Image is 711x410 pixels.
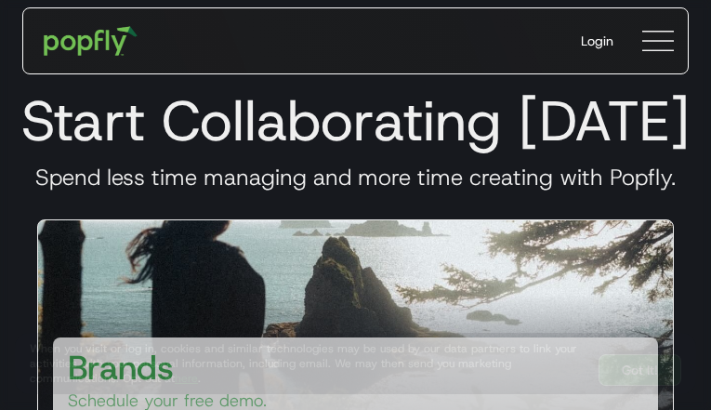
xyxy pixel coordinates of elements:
a: Login [566,17,628,65]
a: Got It! [599,354,681,386]
div: When you visit or log in, cookies and similar technologies may be used by our data partners to li... [30,341,584,386]
a: here [175,371,198,386]
h3: Spend less time managing and more time creating with Popfly. [15,164,696,192]
a: home [31,13,151,69]
div: Login [581,32,613,50]
h1: Start Collaborating [DATE] [15,87,696,154]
